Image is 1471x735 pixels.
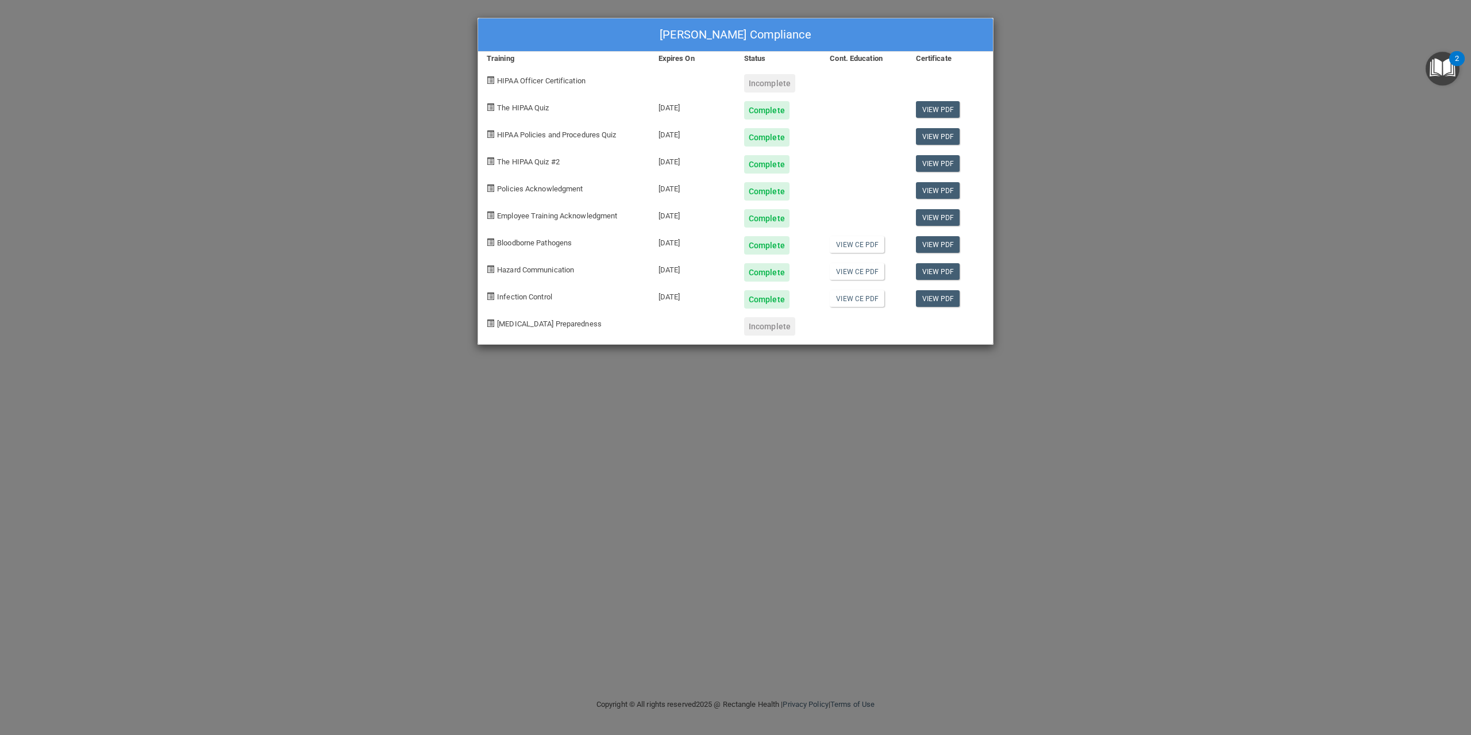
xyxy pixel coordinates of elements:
a: View PDF [916,209,960,226]
span: Bloodborne Pathogens [497,238,572,247]
span: HIPAA Officer Certification [497,76,586,85]
div: Complete [744,128,790,147]
div: Complete [744,101,790,120]
div: [DATE] [650,201,735,228]
div: [DATE] [650,120,735,147]
span: The HIPAA Quiz [497,103,549,112]
div: Complete [744,182,790,201]
span: Employee Training Acknowledgment [497,211,617,220]
span: Policies Acknowledgment [497,184,583,193]
a: View PDF [916,101,960,118]
span: Infection Control [497,293,552,301]
span: The HIPAA Quiz #2 [497,157,560,166]
a: View CE PDF [830,236,884,253]
div: Complete [744,236,790,255]
div: Incomplete [744,74,795,93]
div: Complete [744,290,790,309]
span: Hazard Communication [497,265,574,274]
a: View CE PDF [830,290,884,307]
div: [DATE] [650,174,735,201]
div: [DATE] [650,147,735,174]
div: Certificate [907,52,993,66]
a: View PDF [916,263,960,280]
a: View PDF [916,182,960,199]
div: [DATE] [650,282,735,309]
iframe: Drift Widget Chat Controller [1271,653,1457,699]
div: [DATE] [650,93,735,120]
a: View PDF [916,236,960,253]
div: Complete [744,155,790,174]
button: Open Resource Center, 2 new notifications [1426,52,1460,86]
div: Incomplete [744,317,795,336]
div: [DATE] [650,228,735,255]
span: [MEDICAL_DATA] Preparedness [497,320,602,328]
div: 2 [1455,59,1459,74]
span: HIPAA Policies and Procedures Quiz [497,130,616,139]
div: [PERSON_NAME] Compliance [478,18,993,52]
div: Status [735,52,821,66]
a: View PDF [916,128,960,145]
div: Complete [744,263,790,282]
div: [DATE] [650,255,735,282]
a: View PDF [916,155,960,172]
div: Complete [744,209,790,228]
div: Expires On [650,52,735,66]
a: View CE PDF [830,263,884,280]
a: View PDF [916,290,960,307]
div: Training [478,52,650,66]
div: Cont. Education [821,52,907,66]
